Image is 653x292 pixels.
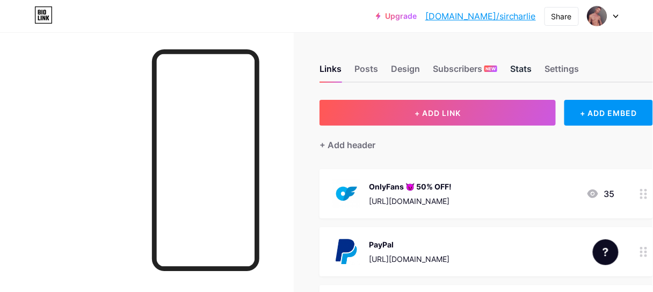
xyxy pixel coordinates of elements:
img: sircharlie [587,6,607,26]
div: + ADD EMBED [564,100,653,126]
a: [DOMAIN_NAME]/sircharlie [425,10,536,23]
div: OnlyFans 😈 50% OFF! [369,181,452,192]
div: Subscribers [433,62,497,82]
div: Stats [510,62,532,82]
div: Share [552,11,572,22]
div: Posts [354,62,378,82]
div: [URL][DOMAIN_NAME] [369,253,449,265]
div: [URL][DOMAIN_NAME] [369,195,452,207]
img: OnlyFans 😈 50% OFF! [332,180,360,208]
div: + Add header [320,138,375,151]
span: NEW [486,65,496,72]
div: Settings [545,62,579,82]
div: Design [391,62,420,82]
div: Links [320,62,342,82]
a: Upgrade [376,12,417,20]
div: PayPal [369,239,449,250]
button: + ADD LINK [320,100,556,126]
span: + ADD LINK [415,108,461,118]
img: PayPal [332,238,360,266]
div: 35 [586,187,614,200]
